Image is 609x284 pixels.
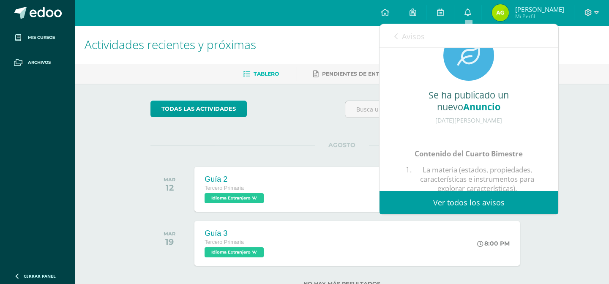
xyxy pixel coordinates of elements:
img: 7f81f4ba5cc2156d4da63f1ddbdbb887.png [492,4,509,21]
span: 0 [497,31,501,40]
div: 8:00 PM [477,240,510,247]
span: Actividades recientes y próximas [85,36,256,52]
span: Avisos [402,31,425,41]
span: [PERSON_NAME] [515,5,564,14]
div: Guía 2 [205,175,266,184]
li: La materia (estados, propiedades, características e instrumentos para explorar características). [413,165,541,193]
div: 19 [164,237,175,247]
div: Guía 3 [205,229,266,238]
span: Pendientes de entrega [322,71,394,77]
span: Idioma Extranjero 'A' [205,193,264,203]
span: Cerrar panel [24,273,56,279]
span: Idioma Extranjero 'A' [205,247,264,257]
span: Archivos [28,59,51,66]
span: Tablero [254,71,279,77]
span: Tercero Primaria [205,239,243,245]
a: Mis cursos [7,25,68,50]
div: 12 [164,183,175,193]
span: Mis cursos [28,34,55,41]
span: Tercero Primaria [205,185,243,191]
a: todas las Actividades [150,101,247,117]
div: [DATE][PERSON_NAME] [396,117,541,124]
a: Pendientes de entrega [313,67,394,81]
span: Mi Perfil [515,13,564,20]
div: MAR [164,231,175,237]
input: Busca una actividad próxima aquí... [345,101,533,117]
span: Anuncio [463,101,500,113]
a: Ver todos los avisos [380,191,558,214]
span: avisos sin leer [497,31,543,40]
span: AGOSTO [315,141,369,149]
div: MAR [164,177,175,183]
a: Tablero [243,67,279,81]
u: Contenido del Cuarto Bimestre [415,149,523,158]
a: Archivos [7,50,68,75]
div: Se ha publicado un nuevo [396,89,541,113]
